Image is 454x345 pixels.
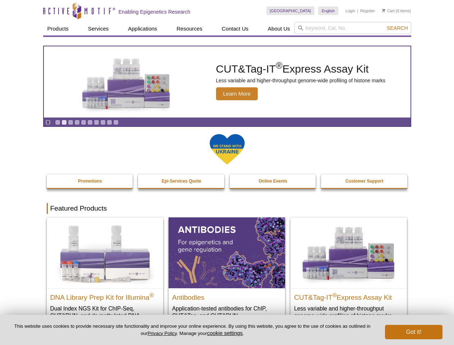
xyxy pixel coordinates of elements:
[94,120,99,125] a: Go to slide 7
[382,8,395,13] a: Cart
[230,174,317,188] a: Online Events
[333,292,337,298] sup: ®
[216,77,386,84] p: Less variable and higher-throughput genome-wide profiling of histone marks
[172,22,207,36] a: Resources
[47,217,163,333] a: DNA Library Prep Kit for Illumina DNA Library Prep Kit for Illumina® Dual Index NGS Kit for ChIP-...
[150,292,154,298] sup: ®
[47,174,134,188] a: Promotions
[169,217,285,288] img: All Antibodies
[345,179,383,184] strong: Customer Support
[68,120,73,125] a: Go to slide 3
[107,120,112,125] a: Go to slide 9
[294,305,403,319] p: Less variable and higher-throughput genome-wide profiling of histone marks​.
[216,64,386,74] h2: CUT&Tag-IT Express Assay Kit
[321,174,408,188] a: Customer Support
[385,25,410,31] button: Search
[147,331,176,336] a: Privacy Policy
[345,8,355,13] a: Login
[84,22,113,36] a: Services
[47,217,163,288] img: DNA Library Prep Kit for Illumina
[209,133,245,165] img: We Stand With Ukraine
[294,290,403,301] h2: CUT&Tag-IT Express Assay Kit
[266,6,315,15] a: [GEOGRAPHIC_DATA]
[74,120,80,125] a: Go to slide 4
[290,217,407,288] img: CUT&Tag-IT® Express Assay Kit
[100,120,106,125] a: Go to slide 8
[43,22,73,36] a: Products
[81,120,86,125] a: Go to slide 5
[385,325,442,339] button: Got it!
[387,25,408,31] span: Search
[360,8,375,13] a: Register
[207,330,243,336] button: cookie settings
[357,6,358,15] li: |
[276,60,282,70] sup: ®
[290,217,407,326] a: CUT&Tag-IT® Express Assay Kit CUT&Tag-IT®Express Assay Kit Less variable and higher-throughput ge...
[47,203,408,214] h2: Featured Products
[45,120,51,125] a: Toggle autoplay
[67,42,185,121] img: CUT&Tag-IT Express Assay Kit
[382,6,411,15] li: (0 items)
[12,323,373,337] p: This website uses cookies to provide necessary site functionality and improve your online experie...
[50,305,160,327] p: Dual Index NGS Kit for ChIP-Seq, CUT&RUN, and ds methylated DNA assays.
[318,6,338,15] a: English
[44,46,411,118] a: CUT&Tag-IT Express Assay Kit CUT&Tag-IT®Express Assay Kit Less variable and higher-throughput gen...
[217,22,253,36] a: Contact Us
[162,179,201,184] strong: Epi-Services Quote
[263,22,294,36] a: About Us
[124,22,161,36] a: Applications
[55,120,60,125] a: Go to slide 1
[138,174,225,188] a: Epi-Services Quote
[78,179,102,184] strong: Promotions
[87,120,93,125] a: Go to slide 6
[382,9,385,12] img: Your Cart
[44,46,411,118] article: CUT&Tag-IT Express Assay Kit
[119,9,191,15] h2: Enabling Epigenetics Research
[61,120,67,125] a: Go to slide 2
[172,290,281,301] h2: Antibodies
[172,305,281,319] p: Application-tested antibodies for ChIP, CUT&Tag, and CUT&RUN.
[50,290,160,301] h2: DNA Library Prep Kit for Illumina
[294,22,411,34] input: Keyword, Cat. No.
[216,87,258,100] span: Learn More
[258,179,287,184] strong: Online Events
[113,120,119,125] a: Go to slide 10
[169,217,285,326] a: All Antibodies Antibodies Application-tested antibodies for ChIP, CUT&Tag, and CUT&RUN.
